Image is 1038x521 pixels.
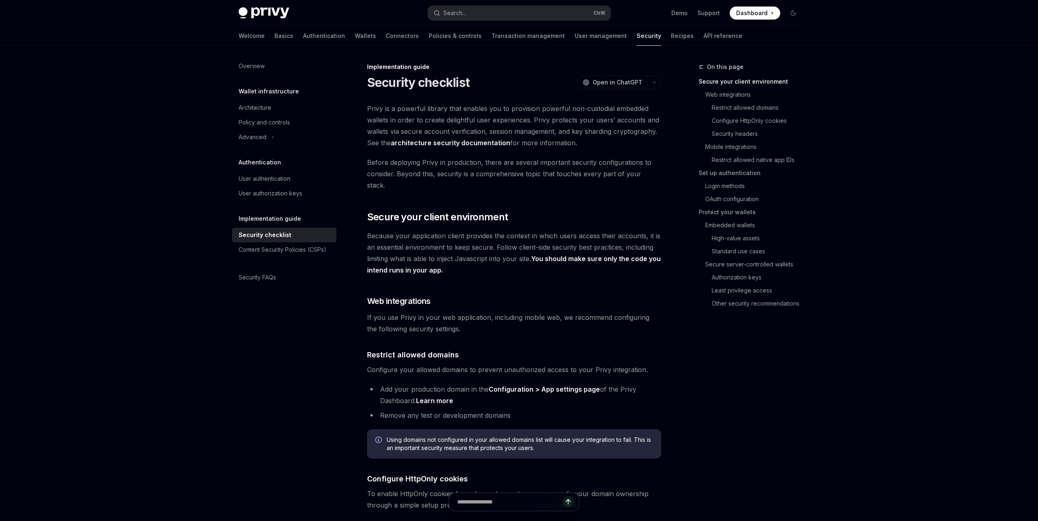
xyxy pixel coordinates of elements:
[705,88,806,101] a: Web integrations
[712,232,806,245] a: High-value assets
[239,230,291,240] div: Security checklist
[704,26,742,46] a: API reference
[386,26,419,46] a: Connectors
[697,9,720,17] a: Support
[428,6,611,20] button: Search...CtrlK
[637,26,661,46] a: Security
[367,364,661,375] span: Configure your allowed domains to prevent unauthorized access to your Privy integration.
[232,270,336,285] a: Security FAQs
[232,59,336,73] a: Overview
[239,132,266,142] div: Advanced
[239,214,301,224] h5: Implementation guide
[367,473,468,484] span: Configure HttpOnly cookies
[699,166,806,180] a: Set up authentication
[707,62,744,72] span: On this page
[367,103,661,149] span: Privy is a powerful library that enables you to provision powerful non-custodial embedded wallets...
[232,171,336,186] a: User authentication
[787,7,800,20] button: Toggle dark mode
[699,206,806,219] a: Protect your wallets
[730,7,780,20] a: Dashboard
[239,188,302,198] div: User authorization keys
[367,157,661,191] span: Before deploying Privy in production, there are several important security configurations to cons...
[367,384,661,406] li: Add your production domain in the of the Privy Dashboard.
[367,230,661,276] span: Because your application client provides the context in which users access their accounts, it is ...
[712,284,806,297] a: Least privilege access
[391,139,510,147] a: architecture security documentation
[367,75,470,90] h1: Security checklist
[239,245,326,255] div: Content Security Policies (CSPs)
[232,186,336,201] a: User authorization keys
[367,349,459,360] span: Restrict allowed domains
[712,127,806,140] a: Security headers
[712,245,806,258] a: Standard use cases
[593,78,642,86] span: Open in ChatGPT
[274,26,293,46] a: Basics
[239,61,265,71] div: Overview
[671,9,688,17] a: Demo
[489,385,600,394] a: Configuration > App settings page
[575,26,627,46] a: User management
[239,26,265,46] a: Welcome
[239,103,271,113] div: Architecture
[239,118,290,127] div: Policy and controls
[375,437,383,445] svg: Info
[699,75,806,88] a: Secure your client environment
[705,258,806,271] a: Secure server-controlled wallets
[705,140,806,153] a: Mobile integrations
[367,211,508,224] span: Secure your client environment
[239,7,289,19] img: dark logo
[712,114,806,127] a: Configure HttpOnly cookies
[239,174,290,184] div: User authentication
[491,26,565,46] a: Transaction management
[232,115,336,130] a: Policy and controls
[232,100,336,115] a: Architecture
[239,86,299,96] h5: Wallet infrastructure
[367,488,661,511] span: To enable HttpOnly cookies for enhanced security, you can verify your domain ownership through a ...
[239,157,281,167] h5: Authentication
[671,26,694,46] a: Recipes
[429,26,482,46] a: Policies & controls
[712,297,806,310] a: Other security recommendations
[416,397,453,405] a: Learn more
[712,101,806,114] a: Restrict allowed domains
[367,63,661,71] div: Implementation guide
[387,436,653,452] span: Using domains not configured in your allowed domains list will cause your integration to fail. Th...
[232,228,336,242] a: Security checklist
[562,496,574,508] button: Send message
[705,193,806,206] a: OAuth configuration
[367,295,431,307] span: Web integrations
[367,312,661,335] span: If you use Privy in your web application, including mobile web, we recommend configuring the foll...
[367,410,661,421] li: Remove any test or development domains
[355,26,376,46] a: Wallets
[443,8,466,18] div: Search...
[239,273,276,282] div: Security FAQs
[705,180,806,193] a: Login methods
[232,242,336,257] a: Content Security Policies (CSPs)
[578,75,647,89] button: Open in ChatGPT
[593,10,606,16] span: Ctrl K
[303,26,345,46] a: Authentication
[705,219,806,232] a: Embedded wallets
[736,9,768,17] span: Dashboard
[712,271,806,284] a: Authorization keys
[712,153,806,166] a: Restrict allowed native app IDs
